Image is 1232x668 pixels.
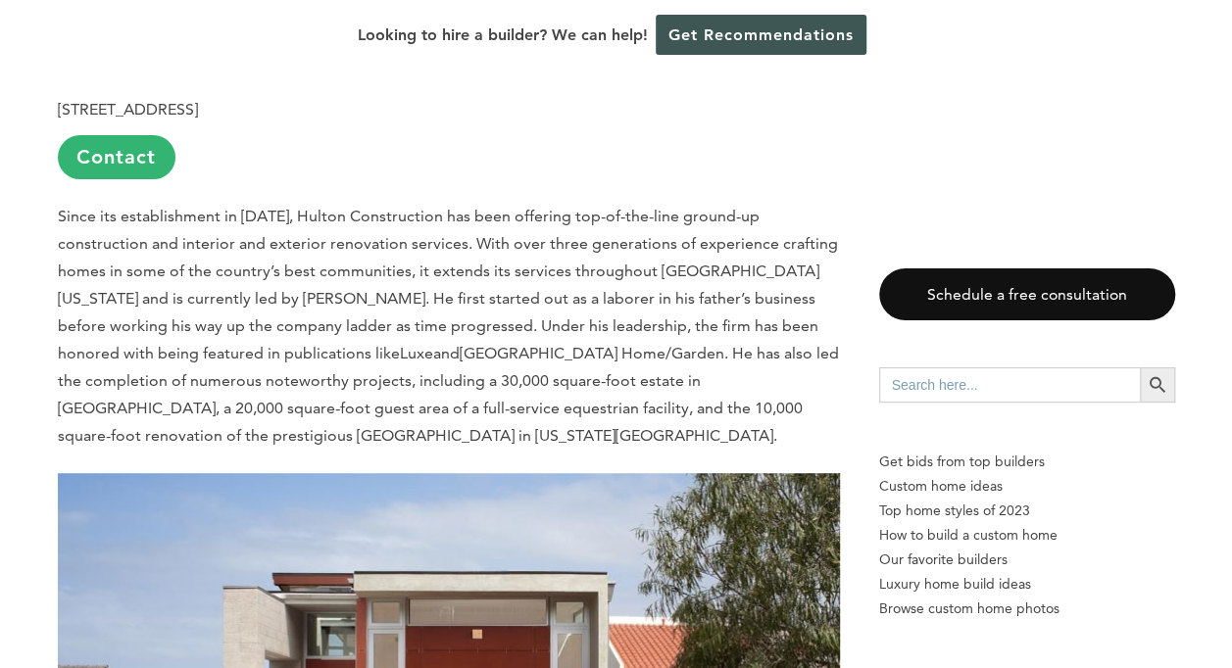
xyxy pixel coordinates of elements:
[879,572,1175,596] a: Luxury home build ideas
[879,367,1140,403] input: Search here...
[879,450,1175,474] p: Get bids from top builders
[879,523,1175,548] a: How to build a custom home
[879,474,1175,499] a: Custom home ideas
[433,344,460,362] span: and
[656,15,866,55] a: Get Recommendations
[58,344,839,445] span: . He has also led the completion of numerous noteworthy projects, including a 30,000 square-foot ...
[879,596,1175,621] a: Browse custom home photos
[879,268,1175,320] a: Schedule a free consultation
[879,548,1175,572] a: Our favorite builders
[58,135,175,179] a: Contact
[58,100,198,119] b: [STREET_ADDRESS]
[879,499,1175,523] a: Top home styles of 2023
[460,344,724,362] span: [GEOGRAPHIC_DATA] Home/Garden
[58,207,838,362] span: Since its establishment in [DATE], Hulton Construction has been offering top-of-the-line ground-u...
[400,344,433,362] span: Luxe
[1147,374,1168,396] svg: Search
